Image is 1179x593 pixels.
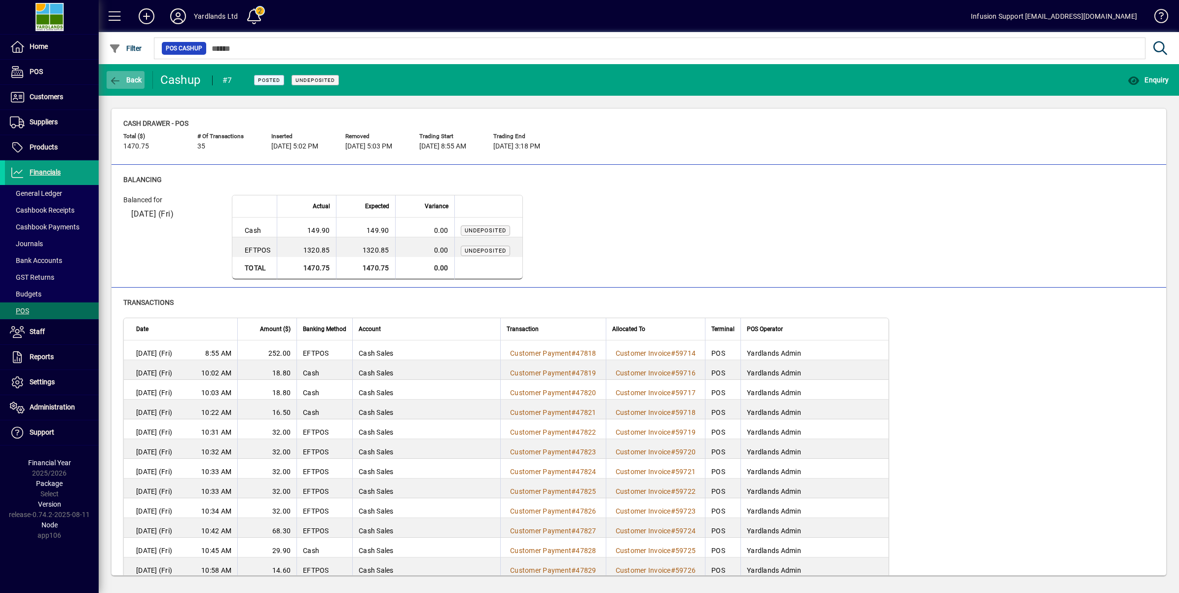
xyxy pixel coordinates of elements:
td: EFTPOS [296,459,352,479]
span: 8:55 AM [205,348,231,358]
a: General Ledger [5,185,99,202]
span: # [571,389,576,397]
span: Actual [313,201,330,212]
span: Customer Invoice [616,448,671,456]
span: [DATE] (Fri) [136,388,172,398]
span: Back [109,76,142,84]
td: Yardlands Admin [740,439,888,459]
span: 10:33 AM [201,486,231,496]
span: 59718 [675,408,696,416]
span: [DATE] 5:03 PM [345,143,392,150]
td: Yardlands Admin [740,538,888,557]
div: Balanced for [123,195,222,205]
td: Yardlands Admin [740,380,888,400]
span: Account [359,324,381,334]
span: [DATE] (Fri) [136,368,172,378]
span: Bank Accounts [10,257,62,264]
span: Staff [30,328,45,335]
span: 47826 [576,507,596,515]
span: 47820 [576,389,596,397]
span: POS Operator [747,324,783,334]
a: Reports [5,345,99,370]
a: Customer Payment#47827 [507,525,600,536]
button: Back [107,71,145,89]
span: Balancing [123,176,162,184]
span: Total ($) [123,133,183,140]
span: 59719 [675,428,696,436]
span: Reports [30,353,54,361]
td: 68.30 [237,518,296,538]
span: Customer Invoice [616,527,671,535]
a: Customer Invoice#59717 [612,387,700,398]
a: Customer Payment#47818 [507,348,600,359]
span: 59722 [675,487,696,495]
td: 1320.85 [277,237,336,257]
td: Cash Sales [352,360,500,380]
td: 32.00 [237,419,296,439]
span: Expected [365,201,389,212]
span: # [671,428,675,436]
a: Cashbook Payments [5,219,99,235]
span: Customer Payment [510,408,571,416]
span: Transactions [123,298,174,306]
button: Enquiry [1125,71,1171,89]
a: Customer Payment#47822 [507,427,600,438]
a: Home [5,35,99,59]
div: Cashup [160,72,202,88]
span: Customer Payment [510,369,571,377]
td: Cash Sales [352,538,500,557]
a: Customer Payment#47829 [507,565,600,576]
span: Customer Invoice [616,389,671,397]
td: Cash [296,380,352,400]
span: Undeposited [295,77,335,83]
td: 32.00 [237,498,296,518]
td: POS [705,380,740,400]
span: General Ledger [10,189,62,197]
span: Version [38,500,61,508]
td: Cash Sales [352,419,500,439]
span: Customer Payment [510,389,571,397]
span: 47818 [576,349,596,357]
span: 47819 [576,369,596,377]
span: Customer Payment [510,428,571,436]
span: Customer Invoice [616,428,671,436]
span: Terminal [711,324,735,334]
a: Suppliers [5,110,99,135]
td: 14.60 [237,557,296,577]
a: Customer Invoice#59723 [612,506,700,517]
span: [DATE] (Fri) [136,546,172,556]
td: 18.80 [237,360,296,380]
span: 59726 [675,566,696,574]
span: # [571,547,576,555]
span: Filter [109,44,142,52]
span: Administration [30,403,75,411]
span: POS [30,68,43,75]
span: Node [41,521,58,529]
td: 32.00 [237,479,296,498]
span: [DATE] (Fri) [136,447,172,457]
span: Cashbook Payments [10,223,79,231]
a: Customer Invoice#59726 [612,565,700,576]
div: Infusion Support [EMAIL_ADDRESS][DOMAIN_NAME] [971,8,1137,24]
span: # [571,468,576,476]
td: Yardlands Admin [740,498,888,518]
span: Customer Invoice [616,507,671,515]
td: POS [705,518,740,538]
span: 47821 [576,408,596,416]
span: 47822 [576,428,596,436]
span: [DATE] (Fri) [131,209,174,219]
span: Transaction [507,324,539,334]
a: Products [5,135,99,160]
span: 10:34 AM [201,506,231,516]
span: Customer Invoice [616,349,671,357]
span: # [571,448,576,456]
button: Add [131,7,162,25]
span: POS Cashup [166,43,202,53]
span: 10:22 AM [201,408,231,417]
button: Profile [162,7,194,25]
span: Allocated To [612,324,645,334]
a: Settings [5,370,99,395]
a: Customer Invoice#59724 [612,525,700,536]
span: Financial Year [28,459,71,467]
span: # [571,428,576,436]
